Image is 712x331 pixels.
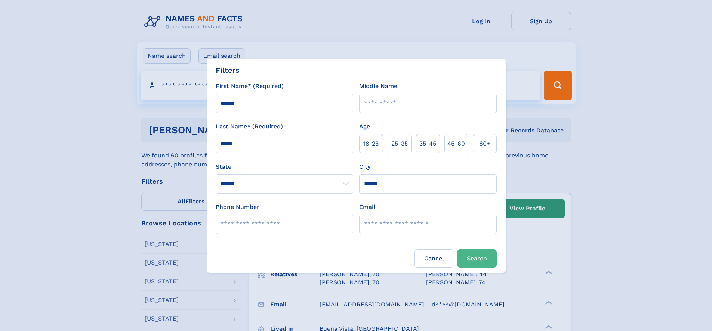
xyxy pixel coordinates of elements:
[216,162,353,171] label: State
[216,203,259,212] label: Phone Number
[216,82,284,91] label: First Name* (Required)
[359,162,370,171] label: City
[457,249,497,268] button: Search
[359,82,397,91] label: Middle Name
[359,203,375,212] label: Email
[391,139,408,148] span: 25‑35
[216,65,240,76] div: Filters
[479,139,490,148] span: 60+
[363,139,379,148] span: 18‑25
[419,139,436,148] span: 35‑45
[359,122,370,131] label: Age
[414,249,454,268] label: Cancel
[216,122,283,131] label: Last Name* (Required)
[447,139,465,148] span: 45‑60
